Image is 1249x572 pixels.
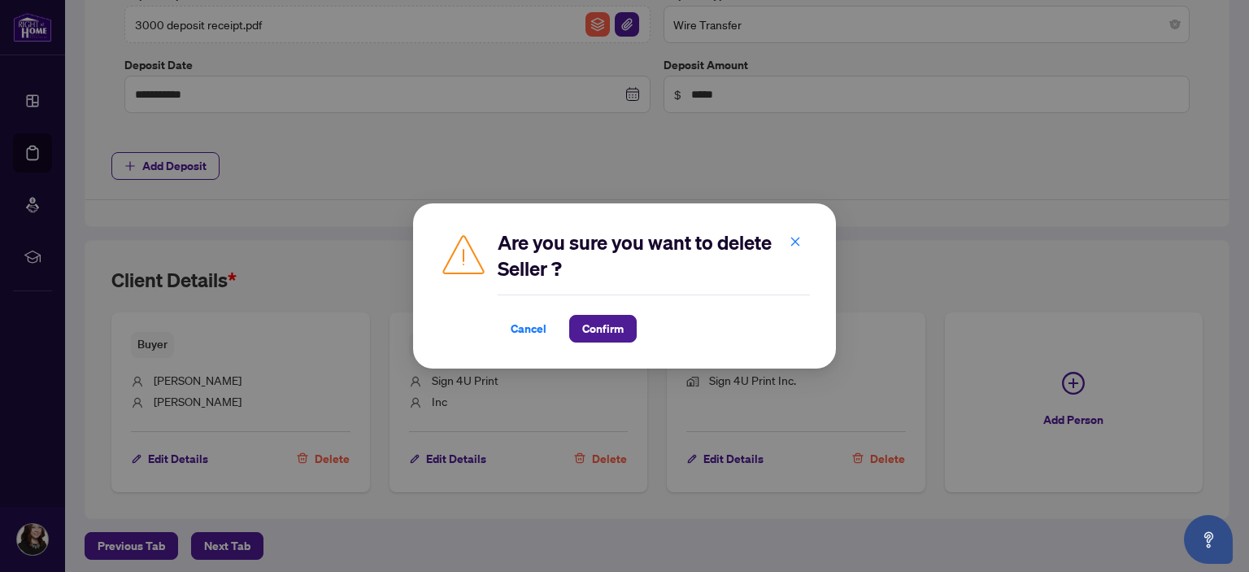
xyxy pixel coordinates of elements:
[582,316,624,342] span: Confirm
[569,315,637,343] button: Confirm
[790,236,801,247] span: close
[511,316,546,342] span: Cancel
[1184,515,1233,564] button: Open asap
[439,229,488,278] img: Caution Icon
[498,315,559,343] button: Cancel
[498,229,810,282] h2: Are you sure you want to delete Seller ?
